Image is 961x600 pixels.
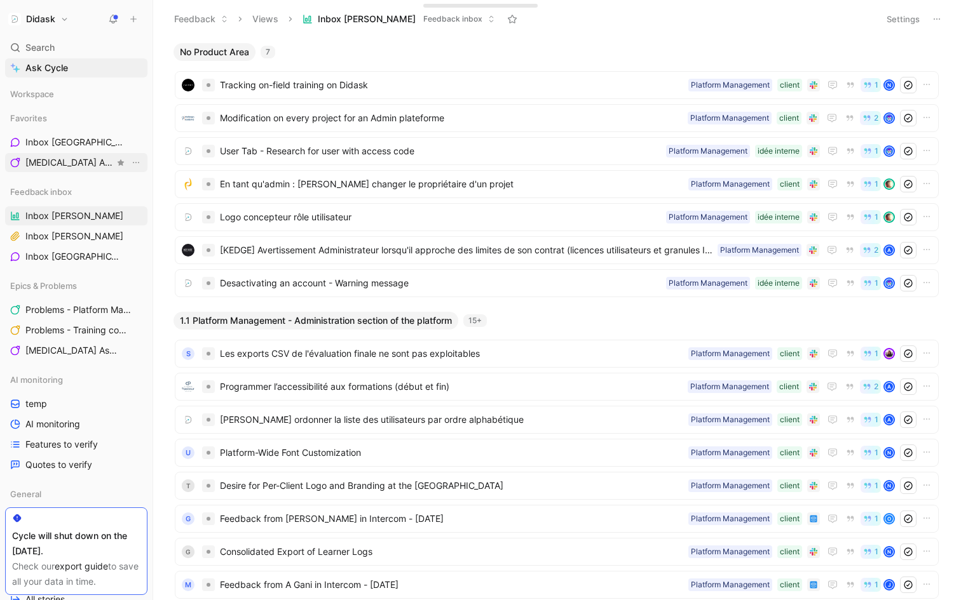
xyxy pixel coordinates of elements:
span: 1 [875,515,878,523]
span: Feedback inbox [10,185,72,198]
span: Programmer l’accessibilité aux formations (début et fin) [220,379,683,394]
span: Feedback from A Gani in Intercom - [DATE] [220,577,683,592]
button: 1 [861,446,881,460]
span: Inbox [PERSON_NAME] [25,210,123,222]
a: logoUser Tab - Research for user with access codeidée internePlatform Management1avatar [175,137,939,165]
div: Platform Management [691,413,770,426]
button: 1 [861,512,881,526]
span: Search [25,40,55,55]
a: Inbox [GEOGRAPHIC_DATA] [5,247,147,266]
a: logoTracking on-field training on DidaskclientPlatform Management1N [175,71,939,99]
div: No Product Area7 [168,43,945,302]
div: idée interne [758,145,800,157]
a: gFeedback from [PERSON_NAME] in Intercom - [DATE]clientPlatform Management1O [175,505,939,533]
a: [MEDICAL_DATA] Assistant [5,341,147,360]
button: 2 [860,111,881,125]
button: 1 [861,413,881,427]
span: Desire for Per-Client Logo and Branding at the [GEOGRAPHIC_DATA] [220,478,683,493]
a: logoLogo concepteur rôle utilisateuridée internePlatform Management1avatar [175,203,939,231]
div: idée interne [758,277,800,290]
div: Platform Management [691,79,770,91]
div: U [182,446,194,459]
img: logo [182,244,194,257]
span: Workspace [10,88,54,100]
div: N [885,481,894,490]
span: 1 [875,180,878,188]
button: 1 [861,276,881,290]
a: Ask Cycle [5,58,147,77]
img: logo [182,178,194,190]
div: T [182,479,194,492]
span: Tracking on-field training on Didask [220,77,683,93]
span: 1 [875,482,878,490]
img: avatar [885,147,894,156]
button: 2 [860,380,881,394]
a: Problems - Platform Management [5,300,147,319]
span: Feedback from [PERSON_NAME] in Intercom - [DATE] [220,511,683,526]
button: 1 [861,479,881,493]
span: Les exports CSV de l'évaluation finale ne sont pas exploitables [220,346,683,361]
div: client [780,545,800,558]
span: 2 [874,114,878,122]
img: Didask [8,13,21,25]
span: 1 [875,279,878,287]
span: Inbox [PERSON_NAME] [25,230,123,243]
h1: Didask [26,13,55,25]
span: 2 [874,383,878,390]
div: client [779,112,799,124]
span: No Product Area [180,46,249,58]
span: Logo concepteur rôle utilisateur [220,210,661,225]
a: logoDesactivating an account - Warning messageidée internePlatform Management1avatar [175,269,939,297]
span: 1 [875,416,878,423]
a: Inbox [PERSON_NAME] [5,206,147,225]
a: TDesire for Per-Client Logo and Branding at the [GEOGRAPHIC_DATA]clientPlatform Management1N [175,472,939,500]
div: g [182,545,194,558]
span: temp [25,397,47,410]
span: 1 [875,350,878,357]
button: 1 [861,144,881,158]
a: [MEDICAL_DATA] AssistantView actions [5,153,147,172]
button: 1 [861,177,881,191]
button: No Product Area [174,43,256,61]
div: client [780,178,800,190]
a: logoModification on every project for an Admin plateformeclientPlatform Management2avatar [175,104,939,132]
div: O [885,514,894,523]
img: logo [182,413,194,426]
a: MFeedback from A Gani in Intercom - [DATE]clientPlatform Management1J [175,571,939,599]
div: client [779,380,799,393]
a: SLes exports CSV de l'évaluation finale ne sont pas exploitablesclientPlatform Management1avatar [175,340,939,368]
img: logo [182,112,194,124]
span: [KEDGE] Avertissement Administrateur lorsqu'il approche des limites de son contrat (licences util... [220,243,712,258]
img: avatar [885,213,894,222]
button: Feedback [168,10,234,29]
a: Inbox [GEOGRAPHIC_DATA] [5,133,147,152]
span: [MEDICAL_DATA] Assistant [25,344,119,357]
div: Platform Management [691,512,770,525]
a: logoEn tant qu'admin : [PERSON_NAME] changer le propriétaire d'un projetclientPlatform Management... [175,170,939,198]
div: 15+ [463,314,487,327]
span: Modification on every project for an Admin plateforme [220,110,683,126]
button: View actions [130,156,142,169]
span: 1 [875,213,878,221]
div: J [885,580,894,589]
span: 1 [875,81,878,89]
img: avatar [885,279,894,288]
button: Settings [881,10,925,28]
img: logo [182,380,194,393]
button: 1 [861,545,881,559]
a: export guide [55,561,108,571]
span: Features to verify [25,438,98,451]
span: Feedback inbox [423,13,482,25]
div: Platform Management [691,578,770,591]
div: 7 [261,46,275,58]
span: En tant qu'admin : [PERSON_NAME] changer le propriétaire d'un projet [220,177,683,192]
button: DidaskDidask [5,10,72,28]
div: Platform Management [669,277,747,290]
span: Platform-Wide Font Customization [220,445,683,460]
div: client [780,79,800,91]
div: Workspace [5,84,147,103]
div: A [885,246,894,255]
div: N [885,547,894,556]
span: [MEDICAL_DATA] Assistant [25,156,114,170]
span: Problems - Platform Management [25,303,133,316]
